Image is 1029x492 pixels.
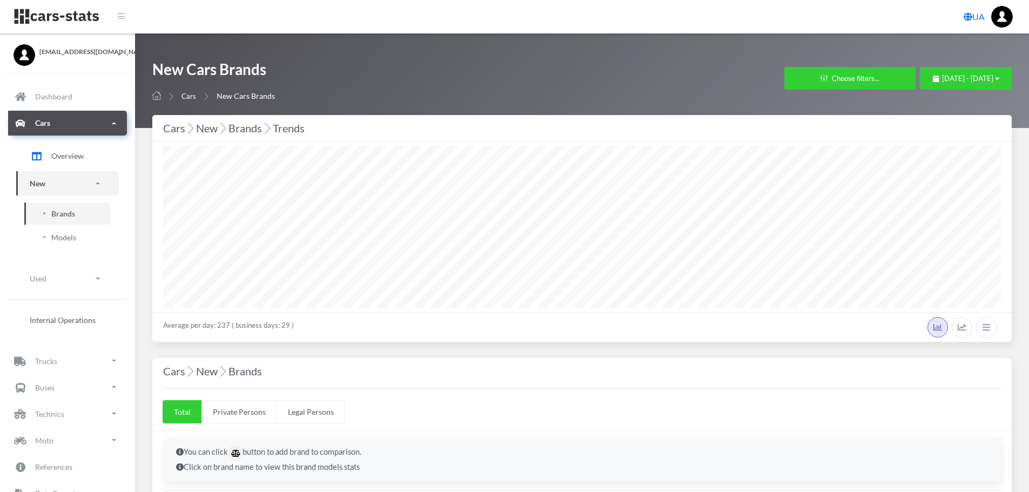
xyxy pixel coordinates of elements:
[217,91,275,100] span: New Cars Brands
[152,59,275,85] h1: New Cars Brands
[24,203,111,225] a: Brands
[35,407,64,421] p: Technics
[8,84,127,109] a: Dashboard
[51,208,75,219] span: Brands
[8,111,127,136] a: Cars
[35,90,72,103] p: Dashboard
[163,438,1001,482] div: You can click button to add brand to comparison. Click on brand name to view this brand models stats
[14,8,100,25] img: navbar brand
[16,143,119,170] a: Overview
[16,171,119,196] a: New
[39,47,122,57] span: [EMAIL_ADDRESS][DOMAIN_NAME]
[163,400,202,423] a: Total
[35,434,53,447] p: Moto
[8,454,127,479] a: References
[8,428,127,453] a: Moto
[16,266,119,291] a: Used
[991,6,1013,28] img: ...
[35,381,55,394] p: Buses
[30,314,96,325] span: Internal Operations
[51,150,84,161] span: Overview
[942,74,993,83] span: [DATE] - [DATE]
[14,44,122,57] a: [EMAIL_ADDRESS][DOMAIN_NAME]
[8,348,127,373] a: Trucks
[30,272,46,285] p: Used
[51,232,76,243] span: Models
[784,67,916,90] button: Choose filters...
[277,400,345,423] a: Legal Persons
[163,362,1001,380] h4: Cars New Brands
[920,67,1012,90] button: [DATE] - [DATE]
[35,116,50,130] p: Cars
[16,308,119,331] a: Internal Operations
[152,312,1012,342] div: Average per day: 237 ( business days: 29 )
[24,226,111,248] a: Models
[35,460,72,474] p: References
[959,6,989,28] a: UA
[201,400,277,423] a: Private Persons
[30,177,45,190] p: New
[8,375,127,400] a: Buses
[181,92,196,100] a: Cars
[8,401,127,426] a: Technics
[163,119,1001,137] div: Cars New Brands Trends
[35,354,57,368] p: Trucks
